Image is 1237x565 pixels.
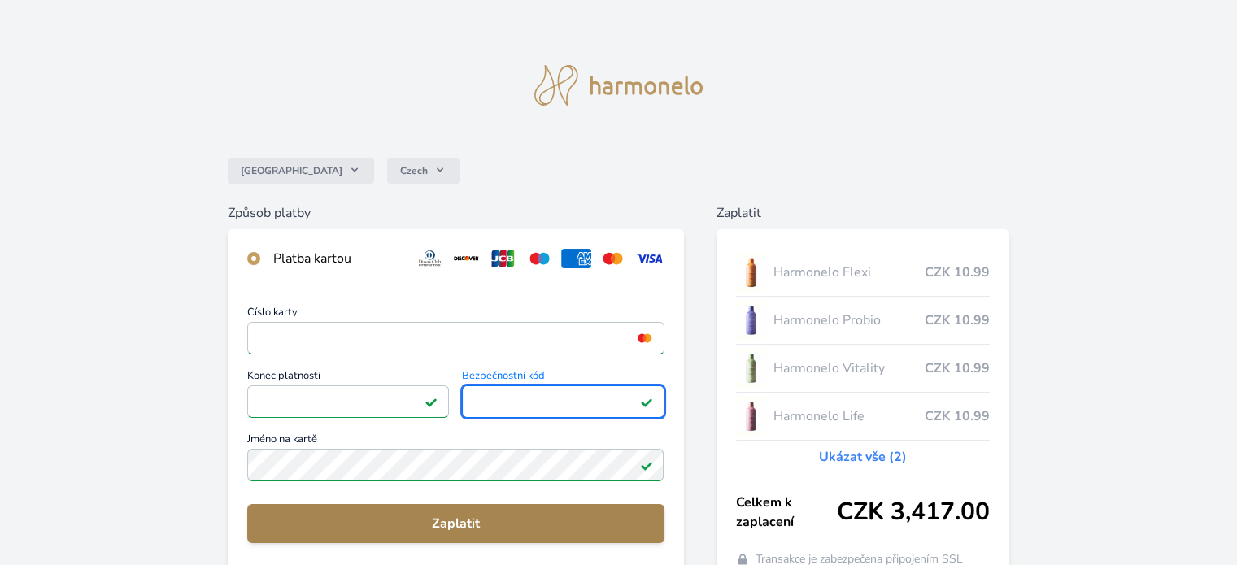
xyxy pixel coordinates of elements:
span: Konec platnosti [247,371,449,385]
button: Czech [387,158,460,184]
img: discover.svg [451,249,481,268]
div: Platba kartou [273,249,402,268]
img: diners.svg [415,249,445,268]
img: Platné pole [425,395,438,408]
span: CZK 3,417.00 [837,498,990,527]
img: logo.svg [534,65,703,106]
h6: Zaplatit [717,203,1009,223]
img: mc [634,331,656,346]
input: Jméno na kartěPlatné pole [247,449,664,481]
span: Bezpečnostní kód [462,371,664,385]
iframe: Iframe pro číslo karty [255,327,656,350]
img: Platné pole [640,459,653,472]
img: Platné pole [640,395,653,408]
img: CLEAN_FLEXI_se_stinem_x-hi_(1)-lo.jpg [736,252,767,293]
h6: Způsob platby [228,203,683,223]
span: Celkem k zaplacení [736,493,837,532]
img: visa.svg [634,249,664,268]
span: Harmonelo Flexi [773,263,924,282]
img: CLEAN_PROBIO_se_stinem_x-lo.jpg [736,300,767,341]
span: Harmonelo Probio [773,311,924,330]
span: [GEOGRAPHIC_DATA] [241,164,342,177]
img: mc.svg [598,249,628,268]
img: jcb.svg [488,249,518,268]
span: CZK 10.99 [925,359,990,378]
span: Zaplatit [260,514,651,533]
span: Harmonelo Vitality [773,359,924,378]
a: Ukázat vše (2) [819,447,907,467]
span: CZK 10.99 [925,311,990,330]
img: amex.svg [561,249,591,268]
span: CZK 10.99 [925,406,990,426]
span: Jméno na kartě [247,434,664,449]
button: Zaplatit [247,504,664,543]
span: Czech [400,164,428,177]
iframe: Iframe pro bezpečnostní kód [469,390,656,413]
button: [GEOGRAPHIC_DATA] [228,158,374,184]
img: CLEAN_VITALITY_se_stinem_x-lo.jpg [736,348,767,389]
span: CZK 10.99 [925,263,990,282]
img: maestro.svg [525,249,555,268]
span: Číslo karty [247,307,664,322]
iframe: Iframe pro datum vypršení platnosti [255,390,442,413]
img: CLEAN_LIFE_se_stinem_x-lo.jpg [736,396,767,437]
span: Harmonelo Life [773,406,924,426]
